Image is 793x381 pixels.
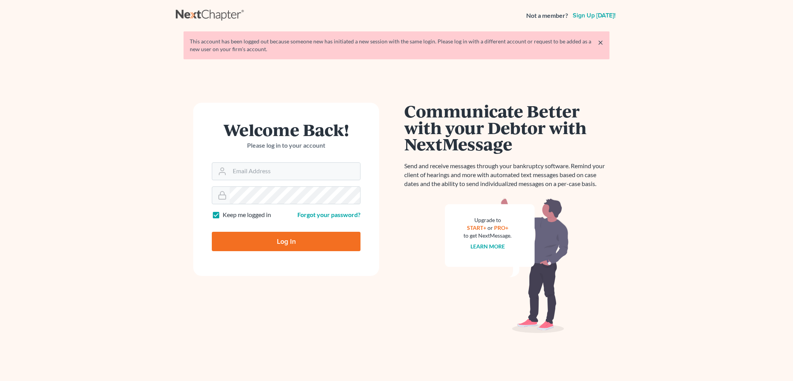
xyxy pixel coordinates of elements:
[494,224,508,231] a: PRO+
[212,232,360,251] input: Log In
[297,211,360,218] a: Forgot your password?
[526,11,568,20] strong: Not a member?
[445,198,569,333] img: nextmessage_bg-59042aed3d76b12b5cd301f8e5b87938c9018125f34e5fa2b7a6b67550977c72.svg
[404,162,609,188] p: Send and receive messages through your bankruptcy software. Remind your client of hearings and mo...
[190,38,603,53] div: This account has been logged out because someone new has initiated a new session with the same lo...
[223,210,271,219] label: Keep me logged in
[470,243,505,250] a: Learn more
[404,103,609,152] h1: Communicate Better with your Debtor with NextMessage
[463,216,512,224] div: Upgrade to
[487,224,493,231] span: or
[467,224,486,231] a: START+
[212,121,360,138] h1: Welcome Back!
[230,163,360,180] input: Email Address
[571,12,617,19] a: Sign up [DATE]!
[598,38,603,47] a: ×
[463,232,512,240] div: to get NextMessage.
[212,141,360,150] p: Please log in to your account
